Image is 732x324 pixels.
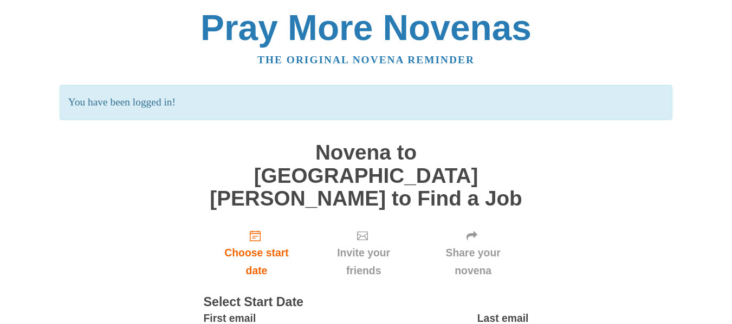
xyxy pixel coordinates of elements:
[429,244,518,280] span: Share your novena
[320,244,406,280] span: Invite your friends
[200,8,532,48] a: Pray More Novenas
[204,141,529,210] h1: Novena to [GEOGRAPHIC_DATA][PERSON_NAME] to Find a Job
[309,221,417,285] div: Click "Next" to confirm your start date first.
[60,85,672,120] p: You have been logged in!
[215,244,299,280] span: Choose start date
[418,221,529,285] div: Click "Next" to confirm your start date first.
[204,295,529,309] h3: Select Start Date
[257,54,475,65] a: The original novena reminder
[204,221,310,285] a: Choose start date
